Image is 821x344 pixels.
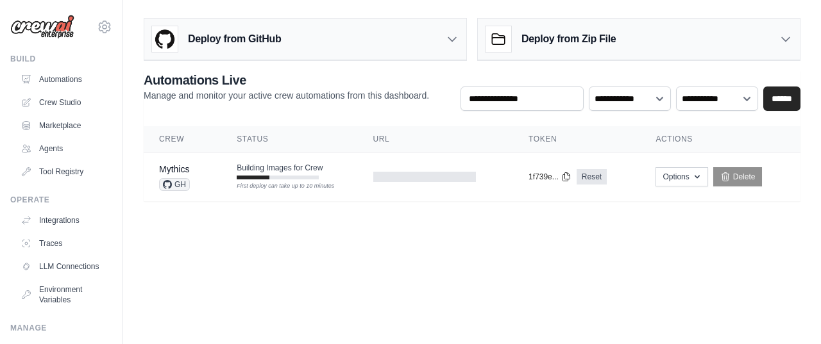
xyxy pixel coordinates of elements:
a: Crew Studio [15,92,112,113]
a: Reset [577,169,607,184]
a: Agents [15,138,112,159]
img: GitHub Logo [152,26,178,52]
a: Marketplace [15,115,112,136]
a: Traces [15,233,112,254]
th: URL [358,126,514,152]
a: Tool Registry [15,161,112,182]
th: Token [513,126,640,152]
a: Mythics [159,164,189,174]
a: Automations [15,69,112,90]
span: Building Images for Crew [237,163,323,173]
th: Crew [144,126,221,152]
button: 1f739e... [529,172,571,182]
h3: Deploy from GitHub [188,31,281,47]
div: Build [10,54,112,64]
a: Environment Variables [15,279,112,310]
a: Delete [713,167,763,186]
h2: Automations Live [144,71,429,89]
a: Integrations [15,210,112,231]
span: GH [159,178,190,191]
th: Actions [640,126,800,152]
img: Logo [10,15,74,39]
a: LLM Connections [15,256,112,277]
p: Manage and monitor your active crew automations from this dashboard. [144,89,429,102]
div: First deploy can take up to 10 minutes [237,182,319,191]
div: Manage [10,323,112,333]
div: Operate [10,195,112,205]
th: Status [221,126,357,152]
h3: Deploy from Zip File [521,31,616,47]
button: Options [656,167,707,186]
